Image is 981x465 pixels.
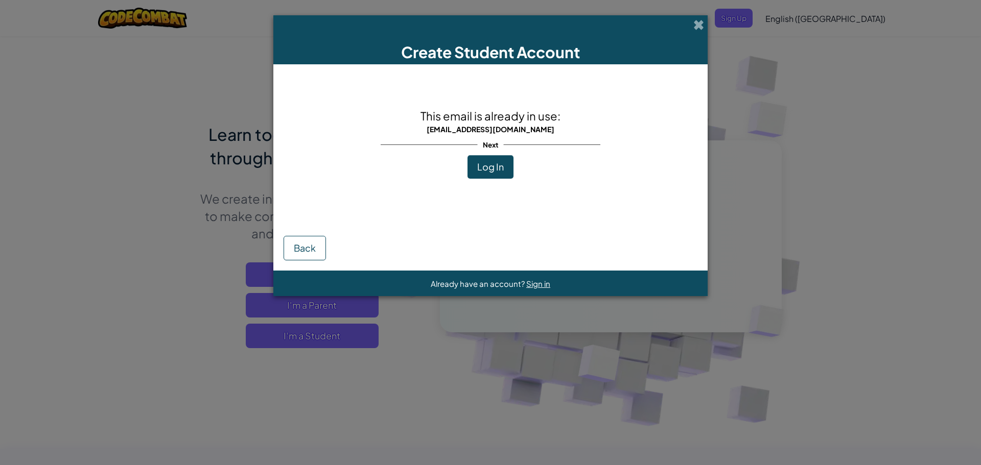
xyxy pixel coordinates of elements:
a: Sign in [526,279,550,288]
span: Create Student Account [401,42,580,62]
span: Already have an account? [431,279,526,288]
span: This email is already in use: [421,109,560,123]
button: Log In [468,155,513,179]
span: Log In [477,161,504,173]
span: Next [478,137,504,152]
span: Back [294,242,316,254]
span: [EMAIL_ADDRESS][DOMAIN_NAME] [427,125,554,134]
button: Back [284,236,326,260]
